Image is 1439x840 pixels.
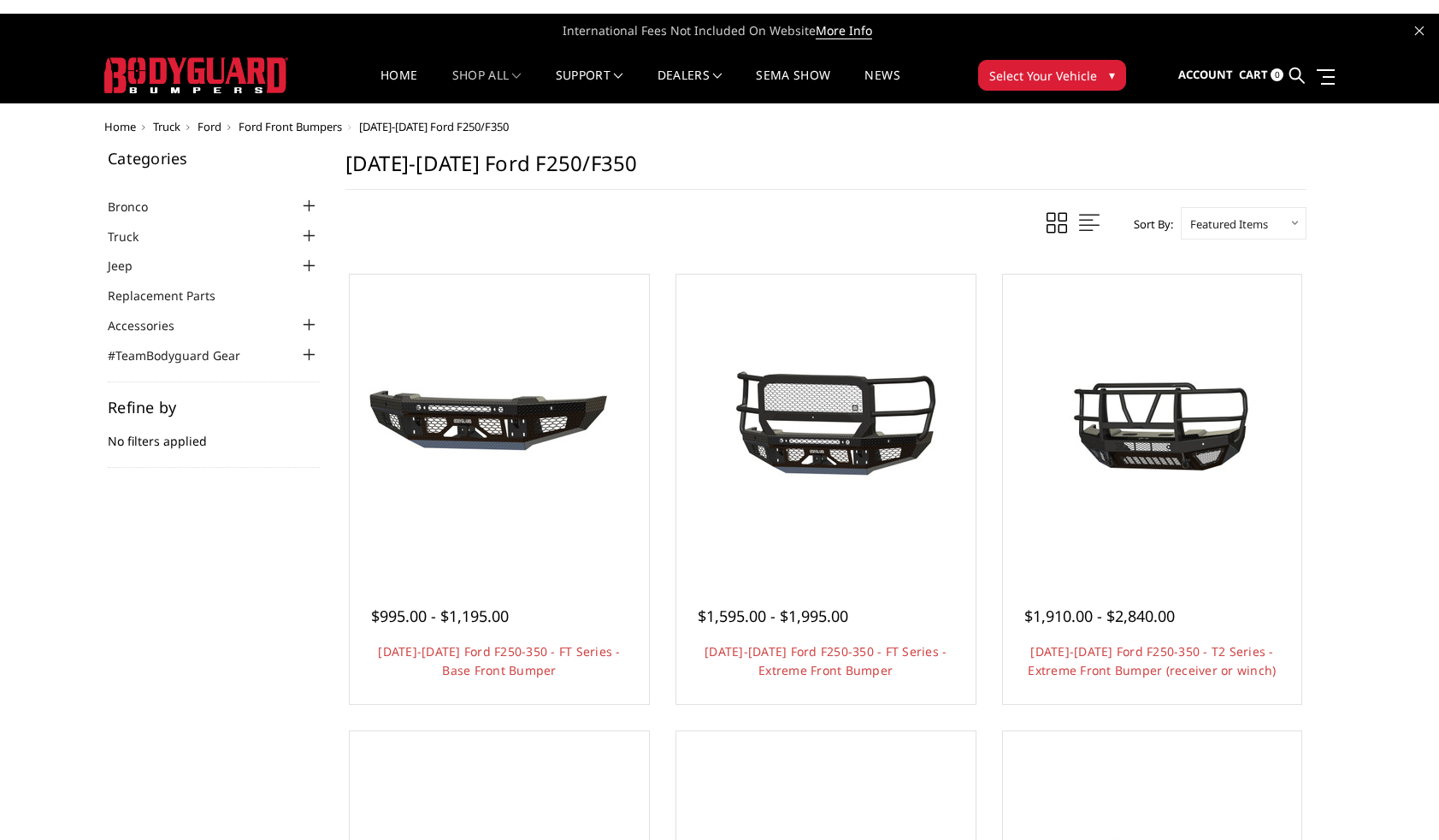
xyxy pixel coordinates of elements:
[864,69,899,103] a: News
[108,228,160,245] a: Truck
[698,606,848,626] span: $1,595.00 - $1,995.00
[108,151,320,166] h5: Categories
[108,257,154,275] a: Jeep
[108,198,169,216] a: Bronco
[239,119,342,134] a: Ford Front Bumpers
[452,69,522,103] a: shop all
[345,151,1306,190] h1: [DATE]-[DATE] Ford F250/F350
[371,606,509,626] span: $995.00 - $1,195.00
[816,22,872,39] a: More Info
[104,14,1336,48] span: International Fees Not Included On Website
[108,399,320,468] div: No filters applied
[1239,67,1268,82] span: Cart
[108,346,262,364] a: #TeamBodyguard Gear
[989,67,1097,85] span: Select Your Vehicle
[1239,52,1283,98] a: Cart 0
[1028,643,1276,678] a: [DATE]-[DATE] Ford F250-350 - T2 Series - Extreme Front Bumper (receiver or winch)
[556,69,623,103] a: Support
[658,69,722,103] a: Dealers
[363,360,636,488] img: 2023-2025 Ford F250-350 - FT Series - Base Front Bumper
[1271,68,1283,81] span: 0
[108,287,237,305] a: Replacement Parts
[108,399,320,415] h5: Refine by
[1178,67,1233,82] span: Account
[1007,279,1298,570] a: 2023-2025 Ford F250-350 - T2 Series - Extreme Front Bumper (receiver or winch) 2023-2025 Ford F25...
[354,279,645,570] a: 2023-2025 Ford F250-350 - FT Series - Base Front Bumper
[153,119,180,134] a: Truck
[1109,66,1115,84] span: ▾
[108,316,196,334] a: Accessories
[756,69,830,103] a: SEMA Show
[705,643,947,678] a: [DATE]-[DATE] Ford F250-350 - FT Series - Extreme Front Bumper
[1024,606,1175,626] span: $1,910.00 - $2,840.00
[1015,347,1289,500] img: 2023-2025 Ford F250-350 - T2 Series - Extreme Front Bumper (receiver or winch)
[378,643,620,678] a: [DATE]-[DATE] Ford F250-350 - FT Series - Base Front Bumper
[1178,52,1233,98] a: Account
[1124,211,1173,237] label: Sort By:
[198,119,221,134] a: Ford
[681,279,971,570] a: 2023-2025 Ford F250-350 - FT Series - Extreme Front Bumper 2023-2025 Ford F250-350 - FT Series - ...
[380,69,417,103] a: Home
[359,119,509,134] span: [DATE]-[DATE] Ford F250/F350
[978,60,1126,91] button: Select Your Vehicle
[104,119,136,134] a: Home
[104,57,288,93] img: BODYGUARD BUMPERS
